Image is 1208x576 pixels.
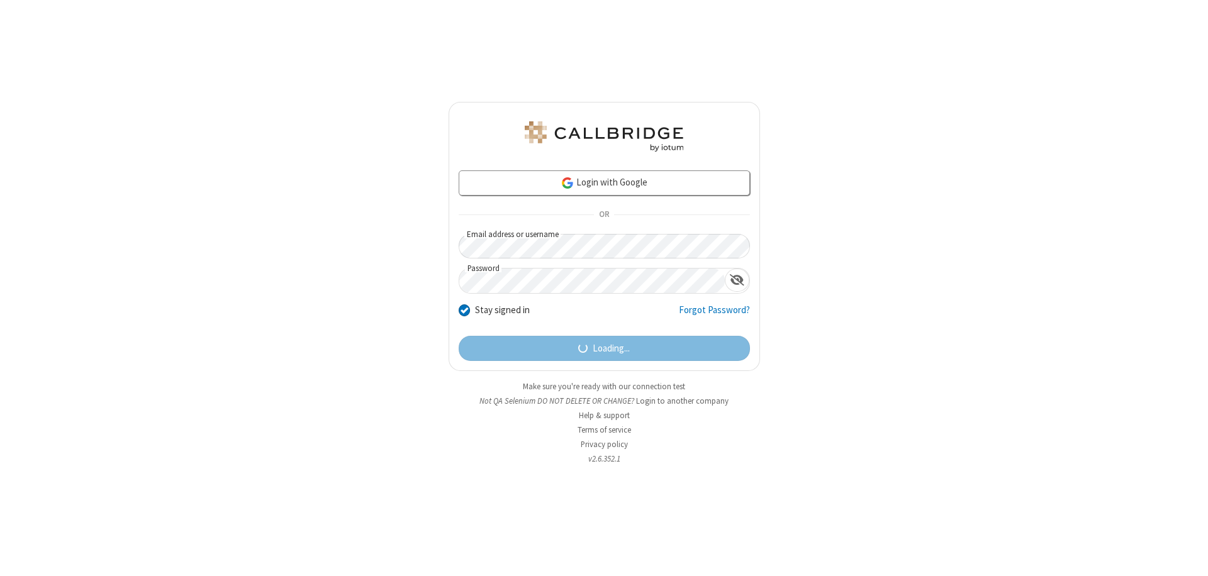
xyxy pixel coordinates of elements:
a: Make sure you're ready with our connection test [523,381,685,392]
input: Password [459,269,725,293]
label: Stay signed in [475,303,530,318]
a: Privacy policy [581,439,628,450]
a: Login with Google [459,170,750,196]
li: Not QA Selenium DO NOT DELETE OR CHANGE? [449,395,760,407]
iframe: Chat [1177,543,1199,567]
input: Email address or username [459,234,750,258]
img: QA Selenium DO NOT DELETE OR CHANGE [522,121,686,152]
button: Login to another company [636,395,729,407]
a: Terms of service [578,424,631,435]
li: v2.6.352.1 [449,453,760,465]
div: Show password [725,269,749,292]
img: google-icon.png [561,176,574,190]
button: Loading... [459,336,750,361]
span: Loading... [593,341,630,356]
a: Help & support [579,410,630,421]
a: Forgot Password? [679,303,750,327]
span: OR [594,206,614,224]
